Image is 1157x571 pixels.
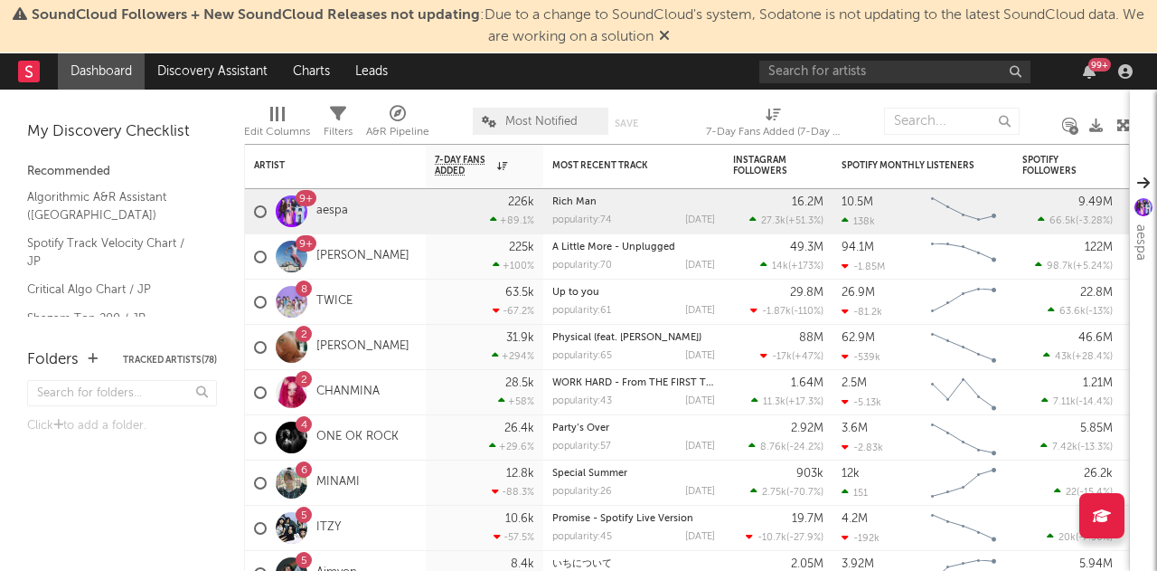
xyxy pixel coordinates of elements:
[791,377,823,389] div: 1.64M
[790,287,823,299] div: 29.8M
[1080,287,1113,299] div: 22.8M
[27,309,199,328] a: Shazam Top 200 / JP
[324,99,353,151] div: Filters
[1078,397,1110,407] span: -14.4 %
[842,261,885,272] div: -1.85M
[923,506,1004,551] svg: Chart title
[123,356,217,365] button: Tracked Artists(78)
[1022,155,1086,176] div: Spotify Followers
[759,61,1030,83] input: Search for artists
[1130,224,1152,261] div: aespa
[506,468,534,480] div: 12.8k
[923,189,1004,234] svg: Chart title
[842,468,860,480] div: 12k
[842,306,882,318] div: -81.2k
[552,559,715,569] div: いちについて
[842,377,867,389] div: 2.5M
[1084,468,1113,480] div: 26.2k
[762,307,791,317] span: -1.87k
[343,53,400,90] a: Leads
[27,161,217,183] div: Recommended
[789,533,821,543] span: -27.9 %
[685,351,715,361] div: [DATE]
[511,558,534,570] div: 8.4k
[923,461,1004,506] svg: Chart title
[552,306,611,316] div: popularity: 61
[552,514,693,524] a: Promise - Spotify Live Version
[552,261,612,271] div: popularity: 70
[685,487,715,497] div: [DATE]
[761,216,785,226] span: 27.3k
[842,396,881,408] div: -5.13k
[795,352,821,362] span: +47 %
[316,249,409,264] a: [PERSON_NAME]
[552,333,701,343] a: Physical (feat. [PERSON_NAME])
[842,532,880,544] div: -192k
[27,121,217,143] div: My Discovery Checklist
[789,488,821,498] span: -70.7 %
[498,395,534,407] div: +58 %
[1080,443,1110,452] span: -13.3 %
[316,430,399,445] a: ONE OK ROCK
[842,287,875,299] div: 26.9M
[493,260,534,271] div: +100 %
[842,215,875,227] div: 138k
[366,121,429,143] div: A&R Pipeline
[552,487,612,497] div: popularity: 26
[760,350,823,362] div: ( )
[615,119,638,128] button: Save
[1048,305,1113,317] div: ( )
[706,121,842,143] div: 7-Day Fans Added (7-Day Fans Added)
[1079,558,1113,570] div: 5.94M
[1078,196,1113,208] div: 9.49M
[552,243,715,252] div: A Little More - Unplugged
[505,377,534,389] div: 28.5k
[749,214,823,226] div: ( )
[923,415,1004,461] svg: Chart title
[842,513,868,525] div: 4.2M
[1047,531,1113,543] div: ( )
[552,514,715,524] div: Promise - Spotify Live Version
[489,441,534,452] div: +29.6 %
[791,558,823,570] div: 2.05M
[1080,423,1113,434] div: 5.85M
[842,160,977,171] div: Spotify Monthly Listeners
[842,332,875,344] div: 62.9M
[794,307,821,317] span: -110 %
[1078,216,1110,226] span: -3.28 %
[1055,352,1072,362] span: 43k
[790,242,823,253] div: 49.3M
[552,559,612,569] a: いちについて
[552,160,688,171] div: Most Recent Track
[842,442,883,453] div: -2.83k
[504,423,534,434] div: 26.4k
[760,260,823,271] div: ( )
[842,423,868,434] div: 3.6M
[552,423,609,433] a: Party’s Over
[1041,395,1113,407] div: ( )
[799,332,823,344] div: 88M
[796,468,823,480] div: 903k
[842,242,874,253] div: 94.1M
[492,350,534,362] div: +294 %
[552,351,612,361] div: popularity: 65
[1043,350,1113,362] div: ( )
[435,155,493,176] span: 7-Day Fans Added
[685,532,715,542] div: [DATE]
[552,243,675,252] a: A Little More - Unplugged
[659,30,670,44] span: Dismiss
[316,294,353,309] a: TWICE
[1035,260,1113,271] div: ( )
[923,280,1004,325] svg: Chart title
[244,99,310,151] div: Edit Columns
[27,415,217,437] div: Click to add a folder.
[791,262,821,271] span: +173 %
[552,197,715,207] div: Rich Man
[552,378,724,388] a: WORK HARD - From THE FIRST TAKE
[792,513,823,525] div: 19.7M
[792,196,823,208] div: 16.2M
[923,370,1004,415] svg: Chart title
[1049,216,1076,226] span: 66.5k
[1052,443,1077,452] span: 7.42k
[1066,488,1077,498] span: 22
